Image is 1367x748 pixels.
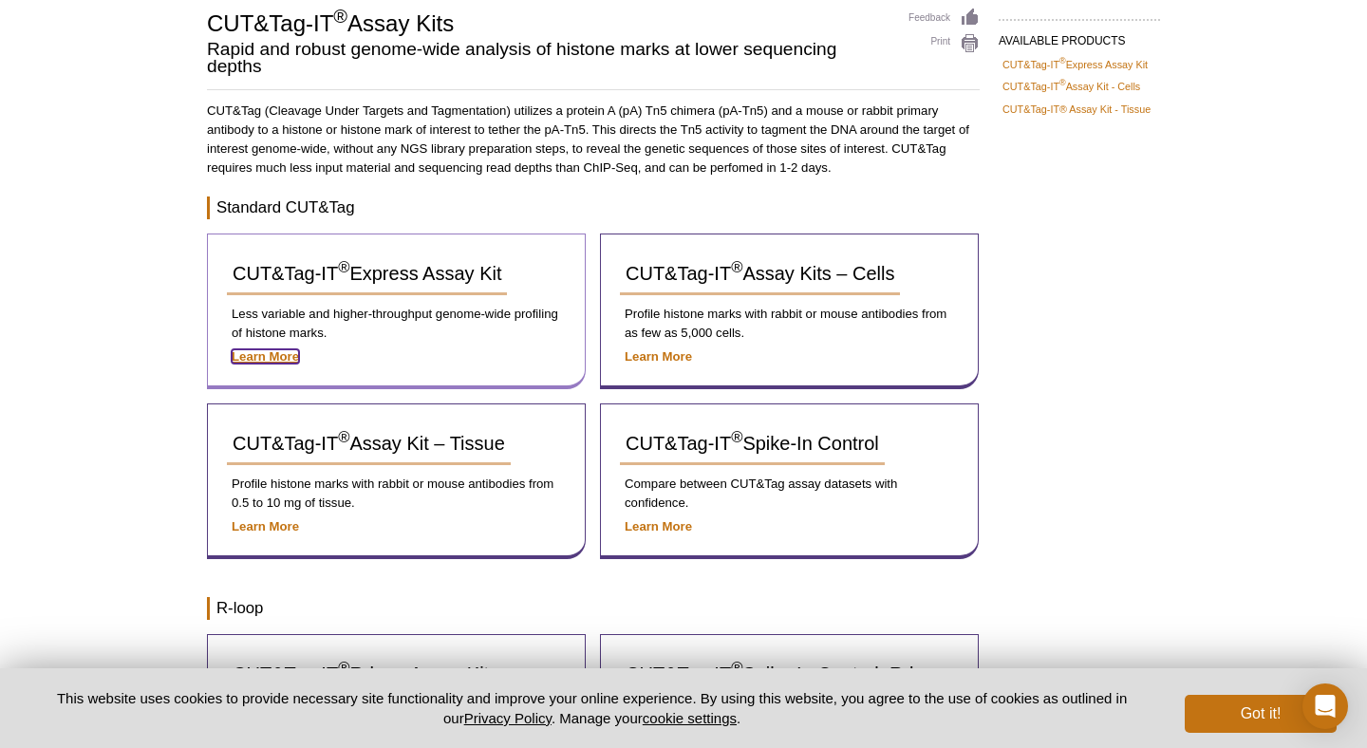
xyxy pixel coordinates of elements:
a: CUT&Tag-IT®Assay Kits – Cells [620,253,900,295]
h2: AVAILABLE PRODUCTS [999,19,1160,53]
span: CUT&Tag-IT Assay Kits – Cells [626,263,894,284]
a: CUT&Tag-IT®R-loop Assay Kit [227,654,495,696]
a: Privacy Policy [464,710,552,726]
p: This website uses cookies to provide necessary site functionality and improve your online experie... [30,688,1153,728]
span: CUT&Tag-IT Spike-In Control [626,433,879,454]
sup: ® [338,259,349,277]
span: CUT&Tag-IT Express Assay Kit [233,263,501,284]
p: CUT&Tag (Cleavage Under Targets and Tagmentation) utilizes a protein A (pA) Tn5 chimera (pA-Tn5) ... [207,102,980,178]
a: Learn More [625,519,692,533]
p: Less variable and higher-throughput genome-wide profiling of histone marks. [227,305,566,343]
sup: ® [731,259,742,277]
div: Open Intercom Messenger [1302,683,1348,729]
h2: Rapid and robust genome-wide analysis of histone marks at lower sequencing depths [207,41,889,75]
sup: ® [1059,56,1066,65]
a: CUT&Tag-IT®Express Assay Kit [1002,56,1148,73]
a: CUT&Tag-IT®Spike-In Control [620,423,885,465]
a: Print [908,33,980,54]
sup: ® [731,660,742,678]
sup: ® [731,429,742,447]
p: Compare between CUT&Tag assay datasets with confidence. [620,475,959,513]
a: Learn More [625,349,692,364]
a: CUT&Tag-IT®Express Assay Kit [227,253,507,295]
sup: ® [338,660,349,678]
p: Profile histone marks with rabbit or mouse antibodies from as few as 5,000 cells. [620,305,959,343]
a: CUT&Tag-IT®Spike-In Control, R-loop [620,654,951,696]
sup: ® [1059,79,1066,88]
h3: R-loop [207,597,980,620]
sup: ® [338,429,349,447]
button: Got it! [1185,695,1337,733]
a: Learn More [232,519,299,533]
p: Profile histone marks with rabbit or mouse antibodies from 0.5 to 10 mg of tissue. [227,475,566,513]
span: CUT&Tag-IT R-loop Assay Kit [233,664,489,684]
sup: ® [333,6,347,27]
a: Feedback [908,8,980,28]
h3: Standard CUT&Tag [207,196,980,219]
button: cookie settings [643,710,737,726]
h1: CUT&Tag-IT Assay Kits [207,8,889,36]
a: Learn More [232,349,299,364]
a: CUT&Tag-IT®Assay Kit - Cells [1002,78,1140,95]
span: CUT&Tag-IT Spike-In Control, R-loop [626,664,946,684]
a: CUT&Tag-IT®Assay Kit – Tissue [227,423,511,465]
a: CUT&Tag-IT® Assay Kit - Tissue [1002,101,1151,118]
span: CUT&Tag-IT Assay Kit – Tissue [233,433,505,454]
